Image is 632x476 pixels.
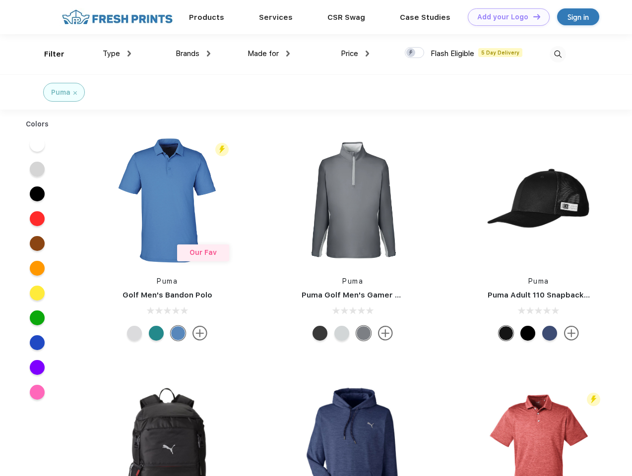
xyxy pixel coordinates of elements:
[342,277,363,285] a: Puma
[550,46,566,62] img: desktop_search.svg
[378,326,393,341] img: more.svg
[520,326,535,341] div: Pma Blk Pma Blk
[287,134,419,266] img: func=resize&h=266
[73,91,77,95] img: filter_cancel.svg
[568,11,589,23] div: Sign in
[366,51,369,57] img: dropdown.png
[334,326,349,341] div: High Rise
[557,8,599,25] a: Sign in
[341,49,358,58] span: Price
[176,49,199,58] span: Brands
[259,13,293,22] a: Services
[286,51,290,57] img: dropdown.png
[127,326,142,341] div: High Rise
[327,13,365,22] a: CSR Swag
[528,277,549,285] a: Puma
[123,291,212,299] a: Golf Men's Bandon Polo
[302,291,458,299] a: Puma Golf Men's Gamer Golf Quarter-Zip
[587,393,600,406] img: flash_active_toggle.svg
[356,326,371,341] div: Quiet Shade
[248,49,279,58] span: Made for
[190,248,217,256] span: Our Fav
[51,87,70,98] div: Puma
[127,51,131,57] img: dropdown.png
[192,326,207,341] img: more.svg
[477,13,528,21] div: Add your Logo
[542,326,557,341] div: Peacoat Qut Shd
[59,8,176,26] img: fo%20logo%202.webp
[189,13,224,22] a: Products
[157,277,178,285] a: Puma
[473,134,605,266] img: func=resize&h=266
[215,143,229,156] img: flash_active_toggle.svg
[564,326,579,341] img: more.svg
[103,49,120,58] span: Type
[44,49,64,60] div: Filter
[533,14,540,19] img: DT
[207,51,210,57] img: dropdown.png
[313,326,327,341] div: Puma Black
[171,326,186,341] div: Lake Blue
[478,48,522,57] span: 5 Day Delivery
[431,49,474,58] span: Flash Eligible
[499,326,513,341] div: Pma Blk with Pma Blk
[18,119,57,129] div: Colors
[101,134,233,266] img: func=resize&h=266
[149,326,164,341] div: Green Lagoon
